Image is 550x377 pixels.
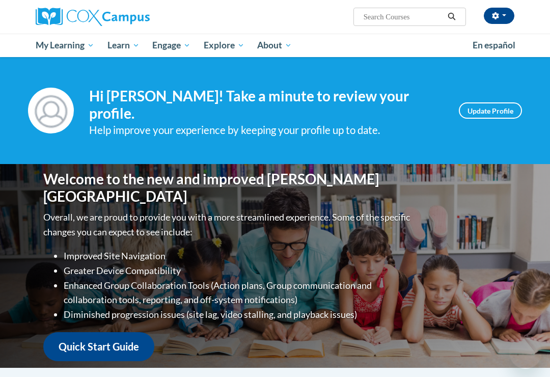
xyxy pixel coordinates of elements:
[251,34,299,57] a: About
[197,34,251,57] a: Explore
[101,34,146,57] a: Learn
[484,8,514,24] button: Account Settings
[89,122,444,139] div: Help improve your experience by keeping your profile up to date.
[146,34,197,57] a: Engage
[28,34,522,57] div: Main menu
[466,35,522,56] a: En español
[64,263,413,278] li: Greater Device Compatibility
[28,88,74,133] img: Profile Image
[36,8,150,26] img: Cox Campus
[36,39,94,51] span: My Learning
[43,332,154,361] a: Quick Start Guide
[64,249,413,263] li: Improved Site Navigation
[257,39,292,51] span: About
[89,88,444,122] h4: Hi [PERSON_NAME]! Take a minute to review your profile.
[107,39,140,51] span: Learn
[473,40,515,50] span: En español
[444,11,459,23] button: Search
[509,336,542,369] iframe: Button to launch messaging window
[29,34,101,57] a: My Learning
[64,307,413,322] li: Diminished progression issues (site lag, video stalling, and playback issues)
[204,39,244,51] span: Explore
[43,210,413,239] p: Overall, we are proud to provide you with a more streamlined experience. Some of the specific cha...
[36,8,185,26] a: Cox Campus
[459,102,522,119] a: Update Profile
[43,171,413,205] h1: Welcome to the new and improved [PERSON_NAME][GEOGRAPHIC_DATA]
[152,39,190,51] span: Engage
[363,11,444,23] input: Search Courses
[64,278,413,308] li: Enhanced Group Collaboration Tools (Action plans, Group communication and collaboration tools, re...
